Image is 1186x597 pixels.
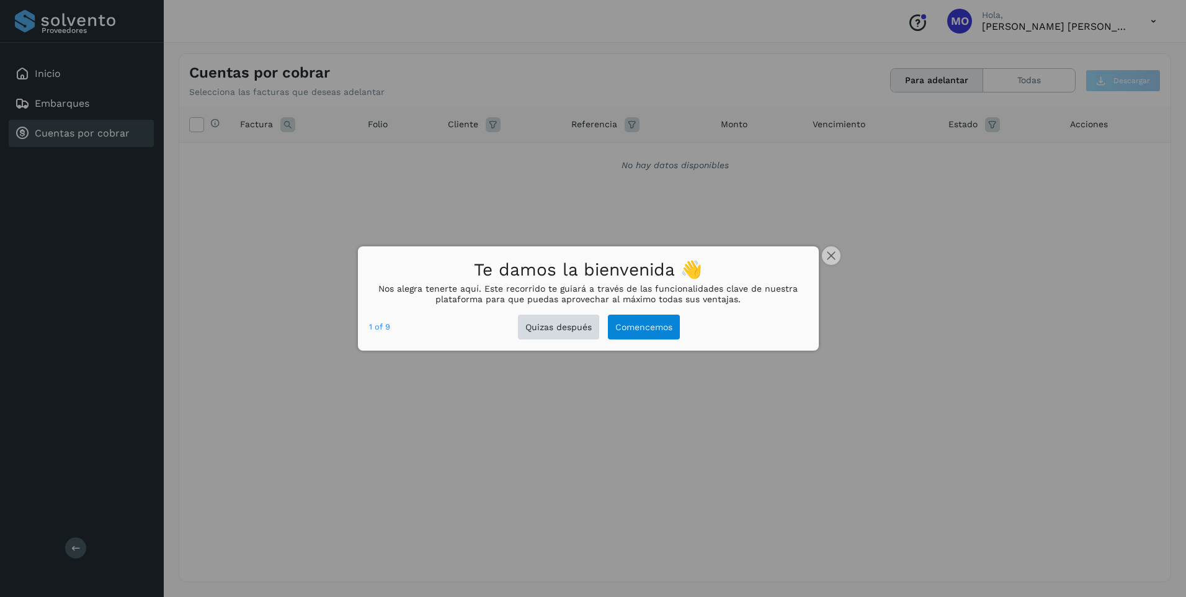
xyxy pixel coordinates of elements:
[369,320,390,334] div: 1 of 9
[369,256,808,284] h1: Te damos la bienvenida 👋
[518,315,599,340] button: Quizas después
[369,284,808,305] p: Nos alegra tenerte aquí. Este recorrido te guiará a través de las funcionalidades clave de nuestr...
[358,246,819,351] div: Te damos la bienvenida 👋Nos alegra tenerte aquí. Este recorrido te guiará a través de las funcion...
[822,246,840,265] button: close,
[369,320,390,334] div: step 1 of 9
[608,315,680,340] button: Comencemos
